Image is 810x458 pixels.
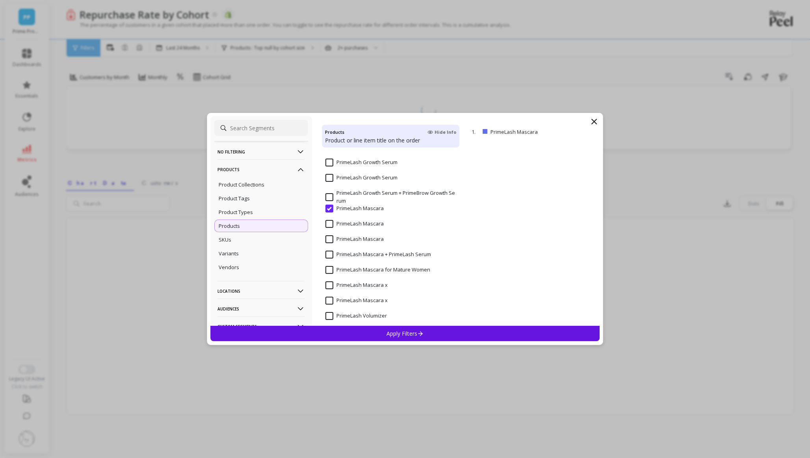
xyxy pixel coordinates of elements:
input: Search Segments [214,120,308,136]
p: Product Collections [219,181,264,188]
p: Product Tags [219,195,250,202]
p: SKUs [219,236,231,243]
span: PrimeLash Mascara x [325,281,388,289]
p: Product or line item title on the order [325,137,456,144]
span: PrimeLash Volumizer [325,312,387,320]
p: Products [217,159,305,179]
span: PrimeLash Mascara [325,205,384,212]
span: PrimeLash Growth Serum [325,174,398,182]
span: PrimeLash Growth Serum + PrimeBrow Growth Serum [325,189,456,205]
p: Audiences [217,299,305,319]
p: Apply Filters [386,330,424,337]
h4: Products [325,128,344,137]
p: Locations [217,281,305,301]
p: Vendors [219,264,239,271]
p: 1. [472,128,479,135]
span: PrimeLash Mascara for Mature Women [325,266,430,274]
p: Variants [219,250,239,257]
p: No filtering [217,142,305,162]
span: PrimeLash Growth Serum [325,159,398,166]
p: Products [219,222,240,229]
span: PrimeLash Mascara [325,235,384,243]
span: Hide Info [427,129,456,135]
p: Custom Segments [217,316,305,336]
p: Product Types [219,209,253,216]
p: PrimeLash Mascara [490,128,566,135]
span: PrimeLash Mascara [325,220,384,228]
span: PrimeLash Mascara + PrimeLash Serum [325,251,431,259]
span: PrimeLash Mascara x [325,297,388,305]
